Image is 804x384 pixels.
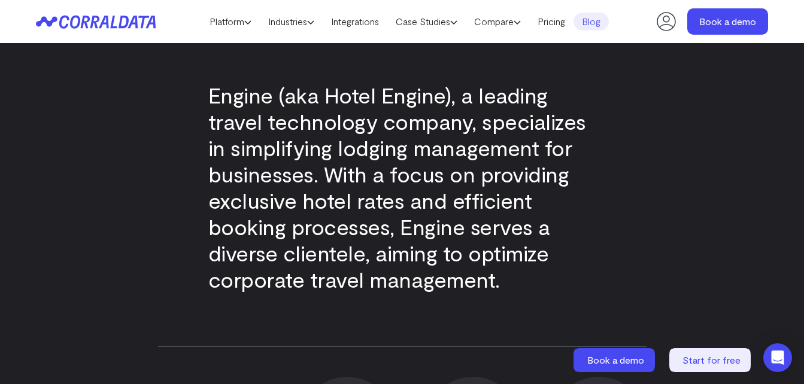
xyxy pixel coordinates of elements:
[669,348,753,372] a: Start for free
[323,13,387,31] a: Integrations
[574,13,609,31] a: Blog
[587,354,644,365] span: Book a demo
[208,82,596,292] p: Engine (aka Hotel Engine), a leading travel technology company, specializes in simplifying lodgin...
[260,13,323,31] a: Industries
[682,354,741,365] span: Start for free
[687,8,768,35] a: Book a demo
[763,343,792,372] div: Open Intercom Messenger
[574,348,657,372] a: Book a demo
[201,13,260,31] a: Platform
[529,13,574,31] a: Pricing
[387,13,466,31] a: Case Studies
[466,13,529,31] a: Compare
